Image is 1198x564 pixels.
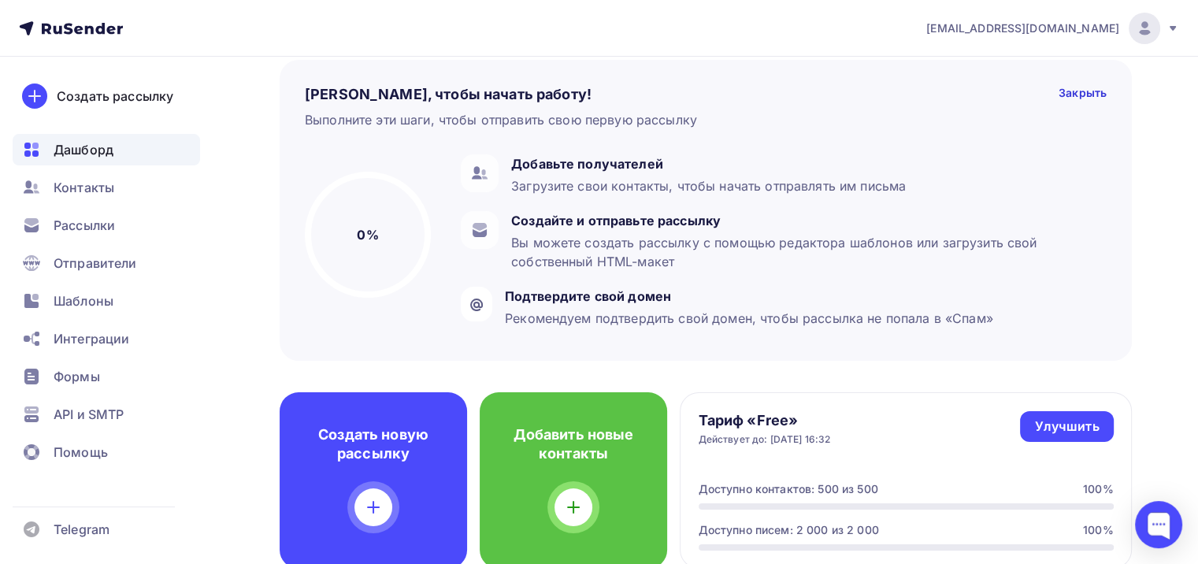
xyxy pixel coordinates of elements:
h4: Создать новую рассылку [305,425,442,463]
a: Отправители [13,247,200,279]
div: Выполните эти шаги, чтобы отправить свою первую рассылку [305,110,697,129]
a: Дашборд [13,134,200,165]
a: Формы [13,361,200,392]
span: Интеграции [54,329,129,348]
div: Доступно писем: 2 000 из 2 000 [699,522,879,538]
div: Рекомендуем подтвердить свой домен, чтобы рассылка не попала в «Спам» [505,309,993,328]
span: Отправители [54,254,137,273]
div: Закрыть [1059,85,1107,104]
span: Контакты [54,178,114,197]
a: Рассылки [13,210,200,241]
span: [EMAIL_ADDRESS][DOMAIN_NAME] [926,20,1119,36]
div: Действует до: [DATE] 16:32 [699,433,831,446]
span: Дашборд [54,140,113,159]
span: Рассылки [54,216,115,235]
div: Подтвердите свой домен [505,287,993,306]
h4: Тариф «Free» [699,411,831,430]
div: Добавьте получателей [511,154,906,173]
div: Доступно контактов: 500 из 500 [699,481,878,497]
h4: [PERSON_NAME], чтобы начать работу! [305,85,592,104]
div: 100% [1083,522,1114,538]
div: Создайте и отправьте рассылку [511,211,1099,230]
a: [EMAIL_ADDRESS][DOMAIN_NAME] [926,13,1179,44]
div: 100% [1083,481,1114,497]
h5: 0% [357,225,378,244]
div: Создать рассылку [57,87,173,106]
span: Шаблоны [54,291,113,310]
h4: Добавить новые контакты [505,425,642,463]
span: Telegram [54,520,109,539]
span: API и SMTP [54,405,124,424]
div: Улучшить [1034,417,1099,436]
div: Вы можете создать рассылку с помощью редактора шаблонов или загрузить свой собственный HTML-макет [511,233,1099,271]
span: Помощь [54,443,108,462]
a: Улучшить [1020,411,1113,442]
div: Загрузите свои контакты, чтобы начать отправлять им письма [511,176,906,195]
span: Формы [54,367,100,386]
a: Шаблоны [13,285,200,317]
a: Контакты [13,172,200,203]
